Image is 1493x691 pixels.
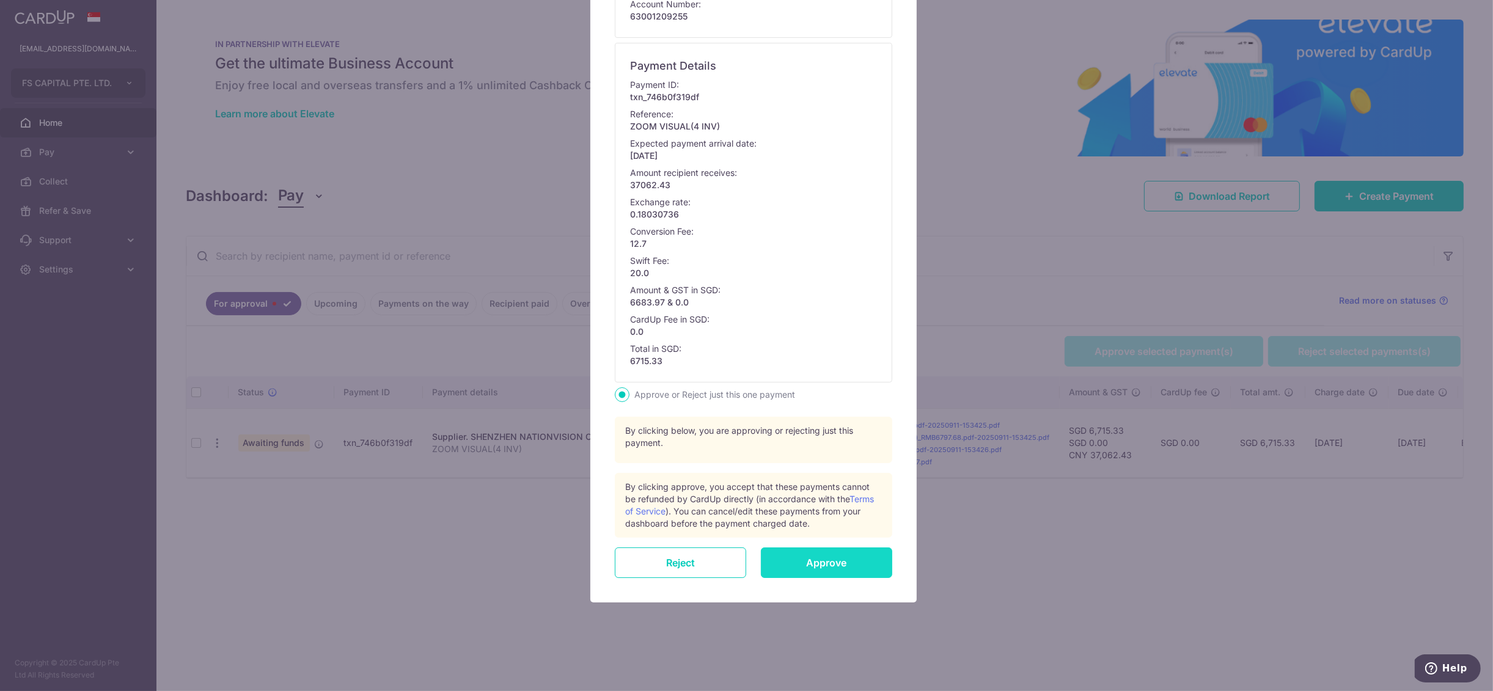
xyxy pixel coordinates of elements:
p: Amount recipient receives: [630,167,737,179]
h6: Payment Details [630,59,877,73]
label: Approve or Reject just this one payment [632,387,795,402]
p: [DATE] [630,150,877,162]
p: Reference: [630,108,673,120]
p: 12.7 [630,238,877,250]
input: Approve [761,547,892,578]
iframe: Opens a widget where you can find more information [1415,654,1481,685]
div: By clicking approve, you accept that these payments cannot be refunded by CardUp directly (in acc... [625,481,882,530]
p: 6683.97 & 0.0 [630,296,877,309]
input: Reject [615,547,746,578]
p: 37062.43 [630,179,877,191]
p: Swift Fee: [630,255,669,267]
p: 63001209255 [630,10,877,23]
p: Total in SGD: [630,343,681,355]
p: txn_746b0f319df [630,91,877,103]
p: Expected payment arrival date: [630,137,757,150]
p: 20.0 [630,267,877,279]
p: Amount & GST in SGD: [630,284,721,296]
p: 0.18030736 [630,208,877,221]
p: By clicking below, you are approving or rejecting just this payment. [625,425,882,449]
p: ZOOM VISUAL(4 INV) [630,120,877,133]
p: 0.0 [630,326,877,338]
p: CardUp Fee in SGD: [630,313,710,326]
p: 6715.33 [630,355,877,367]
p: Conversion Fee: [630,225,694,238]
p: Payment ID: [630,79,679,91]
p: Exchange rate: [630,196,691,208]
